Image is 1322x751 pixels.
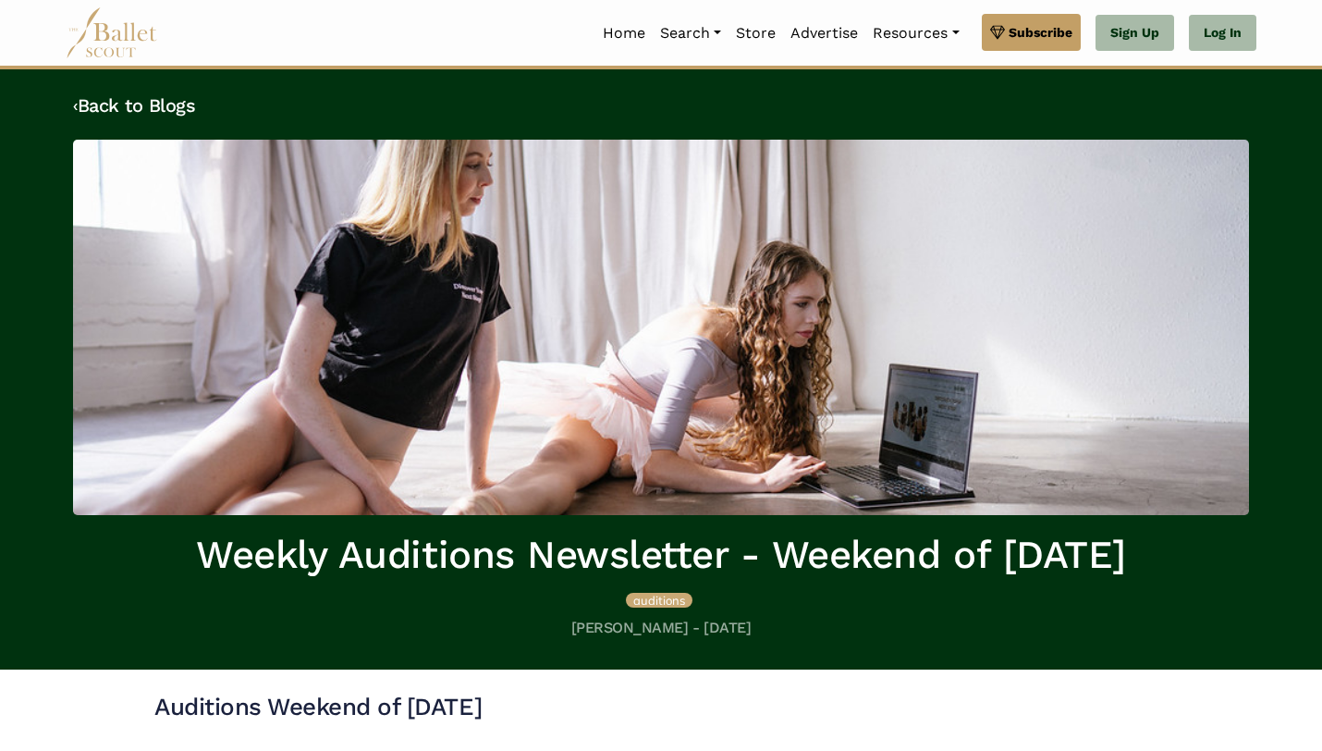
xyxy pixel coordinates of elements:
[728,14,783,53] a: Store
[1096,15,1174,52] a: Sign Up
[154,692,1168,723] h3: Auditions Weekend of [DATE]
[73,619,1249,638] h5: [PERSON_NAME] - [DATE]
[982,14,1081,51] a: Subscribe
[783,14,865,53] a: Advertise
[626,590,692,609] a: auditions
[990,22,1005,43] img: gem.svg
[865,14,966,53] a: Resources
[73,530,1249,581] h1: Weekly Auditions Newsletter - Weekend of [DATE]
[73,93,78,117] code: ‹
[1009,22,1072,43] span: Subscribe
[73,140,1249,515] img: header_image.img
[73,94,195,117] a: ‹Back to Blogs
[653,14,728,53] a: Search
[633,593,685,608] span: auditions
[595,14,653,53] a: Home
[1189,15,1256,52] a: Log In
